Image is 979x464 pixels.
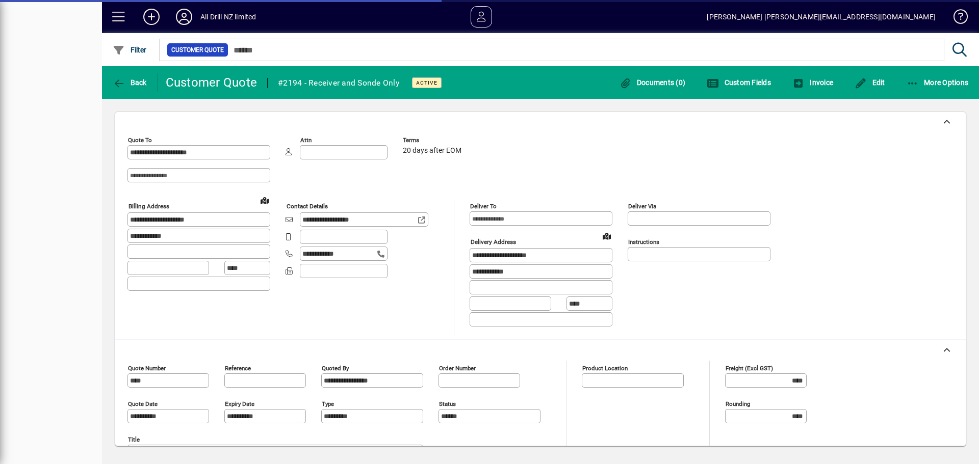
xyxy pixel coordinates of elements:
span: Custom Fields [707,78,771,87]
mat-label: Attn [300,137,312,144]
mat-label: Quote number [128,364,166,371]
span: More Options [907,78,969,87]
button: Custom Fields [704,73,774,92]
button: Documents (0) [616,73,688,92]
a: View on map [599,228,615,244]
span: Edit [855,78,885,87]
mat-label: Type [322,400,334,407]
mat-label: Deliver via [628,203,656,210]
button: Invoice [790,73,836,92]
mat-label: Quoted by [322,364,349,371]
span: Documents (0) [619,78,685,87]
span: Invoice [792,78,833,87]
button: Back [110,73,149,92]
div: [PERSON_NAME] [PERSON_NAME][EMAIL_ADDRESS][DOMAIN_NAME] [707,9,936,25]
mat-label: Freight (excl GST) [726,364,773,371]
mat-label: Instructions [628,238,659,245]
mat-label: Quote To [128,137,152,144]
span: Active [416,79,437,86]
a: Knowledge Base [946,2,966,35]
span: 20 days after EOM [403,147,461,155]
mat-label: Product location [582,364,628,371]
mat-label: Quote date [128,400,158,407]
span: Filter [113,46,147,54]
mat-label: Title [128,435,140,443]
button: Add [135,8,168,26]
mat-label: Expiry date [225,400,254,407]
button: Profile [168,8,200,26]
app-page-header-button: Back [102,73,158,92]
span: Customer Quote [171,45,224,55]
div: All Drill NZ limited [200,9,256,25]
div: #2194 - Receiver and Sonde Only [278,75,399,91]
mat-label: Deliver To [470,203,497,210]
a: View on map [256,192,273,208]
span: Terms [403,137,464,144]
mat-label: Order number [439,364,476,371]
mat-label: Status [439,400,456,407]
mat-label: Rounding [726,400,750,407]
button: Filter [110,41,149,59]
button: More Options [904,73,971,92]
span: Back [113,78,147,87]
div: Customer Quote [166,74,257,91]
button: Edit [852,73,888,92]
mat-label: Reference [225,364,251,371]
